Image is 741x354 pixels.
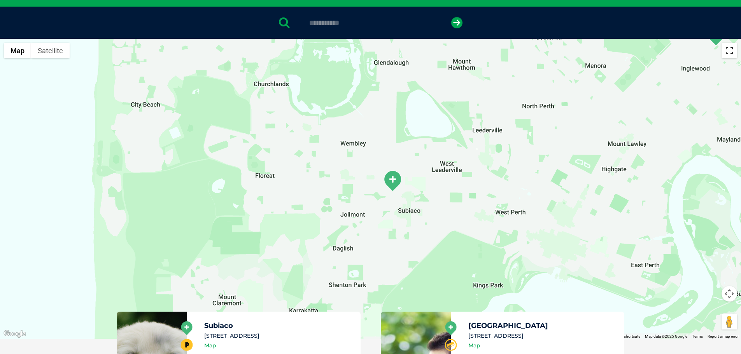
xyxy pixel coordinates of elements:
a: Map [468,341,480,350]
button: Show satellite imagery [31,43,70,58]
button: Show street map [4,43,31,58]
button: Map camera controls [722,286,737,302]
button: Toggle fullscreen view [722,43,737,58]
a: Report a map error [708,334,739,338]
li: [STREET_ADDRESS] [468,332,618,340]
h5: [GEOGRAPHIC_DATA] [468,322,618,329]
a: Map [204,341,216,350]
li: [STREET_ADDRESS] [204,332,354,340]
span: Map data ©2025 Google [645,334,687,338]
a: Terms (opens in new tab) [692,334,703,338]
h5: Subiaco [204,322,354,329]
div: Subiaco [383,170,402,192]
button: Drag Pegman onto the map to open Street View [722,314,737,330]
img: Google [2,329,28,339]
a: Open this area in Google Maps (opens a new window) [2,329,28,339]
